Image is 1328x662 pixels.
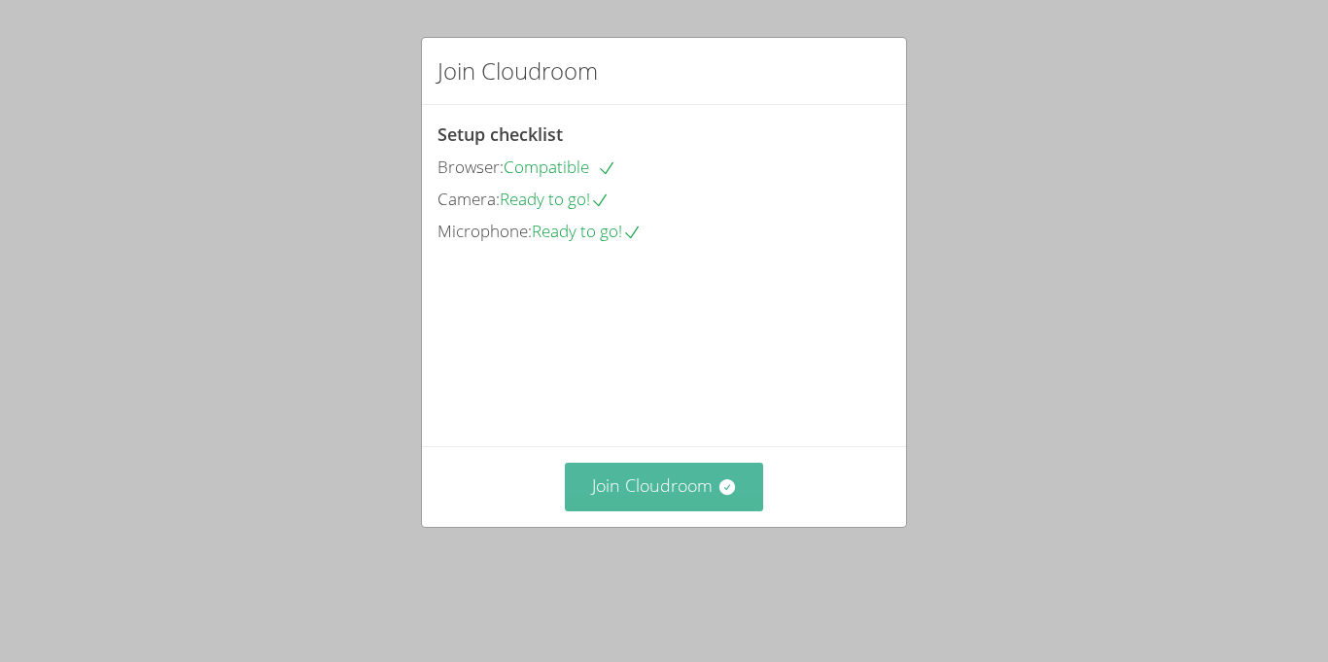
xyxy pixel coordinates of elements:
[500,188,610,210] span: Ready to go!
[437,220,532,242] span: Microphone:
[437,188,500,210] span: Camera:
[565,463,764,510] button: Join Cloudroom
[437,156,504,178] span: Browser:
[504,156,616,178] span: Compatible
[532,220,642,242] span: Ready to go!
[437,53,598,88] h2: Join Cloudroom
[437,122,563,146] span: Setup checklist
